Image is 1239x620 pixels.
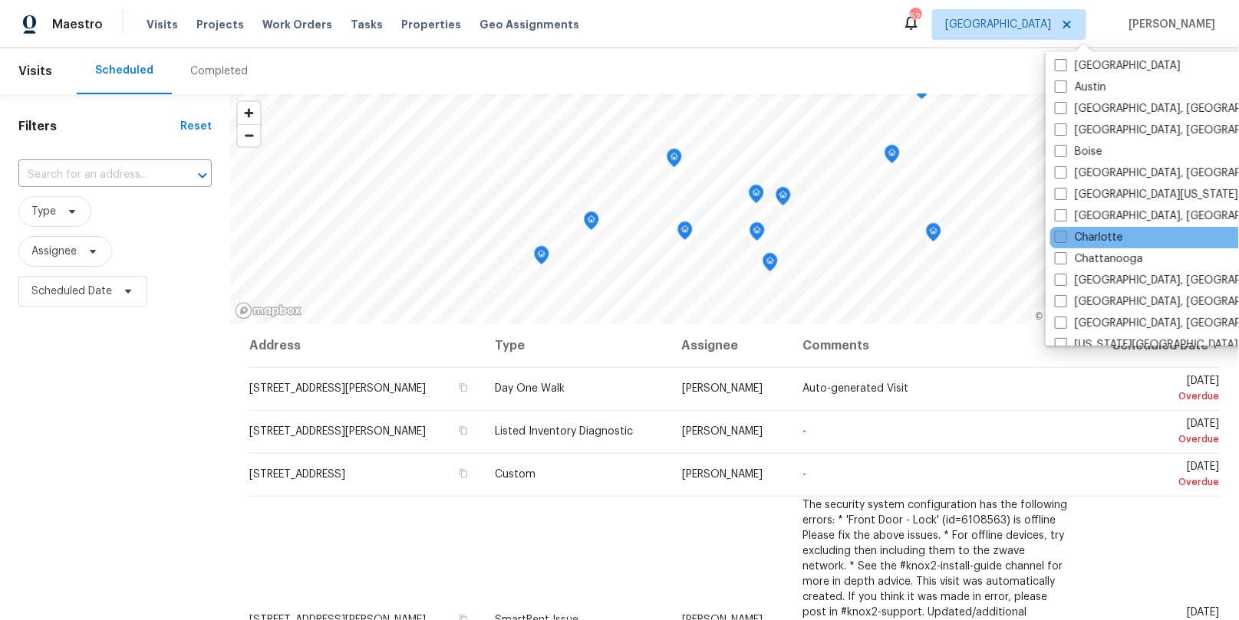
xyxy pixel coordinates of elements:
[249,469,345,480] span: [STREET_ADDRESS]
[456,424,470,438] button: Copy Address
[584,212,599,235] div: Map marker
[238,124,260,146] button: Zoom out
[1036,311,1078,322] a: Mapbox
[750,222,765,246] div: Map marker
[52,17,103,32] span: Maestro
[1094,376,1220,404] span: [DATE]
[479,17,579,32] span: Geo Assignments
[456,381,470,395] button: Copy Address
[249,426,426,437] span: [STREET_ADDRESS][PERSON_NAME]
[749,185,764,208] div: Map marker
[351,19,383,30] span: Tasks
[456,467,470,481] button: Copy Address
[196,17,244,32] span: Projects
[1055,230,1123,245] label: Charlotte
[1055,58,1181,74] label: [GEOGRAPHIC_DATA]
[192,165,213,186] button: Open
[31,204,56,219] span: Type
[18,119,180,134] h1: Filters
[31,244,77,259] span: Assignee
[235,302,302,320] a: Mapbox homepage
[534,246,549,270] div: Map marker
[667,149,682,172] div: Map marker
[926,223,941,247] div: Map marker
[249,383,426,394] span: [STREET_ADDRESS][PERSON_NAME]
[1055,80,1106,95] label: Austin
[677,221,693,245] div: Map marker
[1082,324,1221,367] th: Scheduled Date ↑
[1094,474,1220,490] div: Overdue
[682,469,763,480] span: [PERSON_NAME]
[249,324,483,367] th: Address
[910,9,921,25] div: 52
[238,125,260,146] span: Zoom out
[495,383,565,394] span: Day One Walk
[1055,251,1143,267] label: Chattanooga
[885,145,900,169] div: Map marker
[31,284,112,299] span: Scheduled Date
[238,102,260,124] button: Zoom in
[495,469,535,480] span: Custom
[1123,17,1216,32] span: [PERSON_NAME]
[670,324,791,367] th: Assignee
[180,119,212,134] div: Reset
[190,64,248,79] div: Completed
[1094,389,1220,404] div: Overdue
[682,383,763,394] span: [PERSON_NAME]
[483,324,670,367] th: Type
[1094,418,1220,447] span: [DATE]
[1055,144,1102,159] label: Boise
[1094,431,1220,447] div: Overdue
[790,324,1082,367] th: Comments
[802,469,806,480] span: -
[401,17,461,32] span: Properties
[763,253,778,277] div: Map marker
[776,187,791,211] div: Map marker
[147,17,178,32] span: Visits
[495,426,633,437] span: Listed Inventory Diagnostic
[1094,461,1220,490] span: [DATE]
[802,426,806,437] span: -
[18,54,52,88] span: Visits
[802,383,908,394] span: Auto-generated Visit
[95,63,153,78] div: Scheduled
[18,163,169,187] input: Search for an address...
[262,17,332,32] span: Work Orders
[682,426,763,437] span: [PERSON_NAME]
[945,17,1051,32] span: [GEOGRAPHIC_DATA]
